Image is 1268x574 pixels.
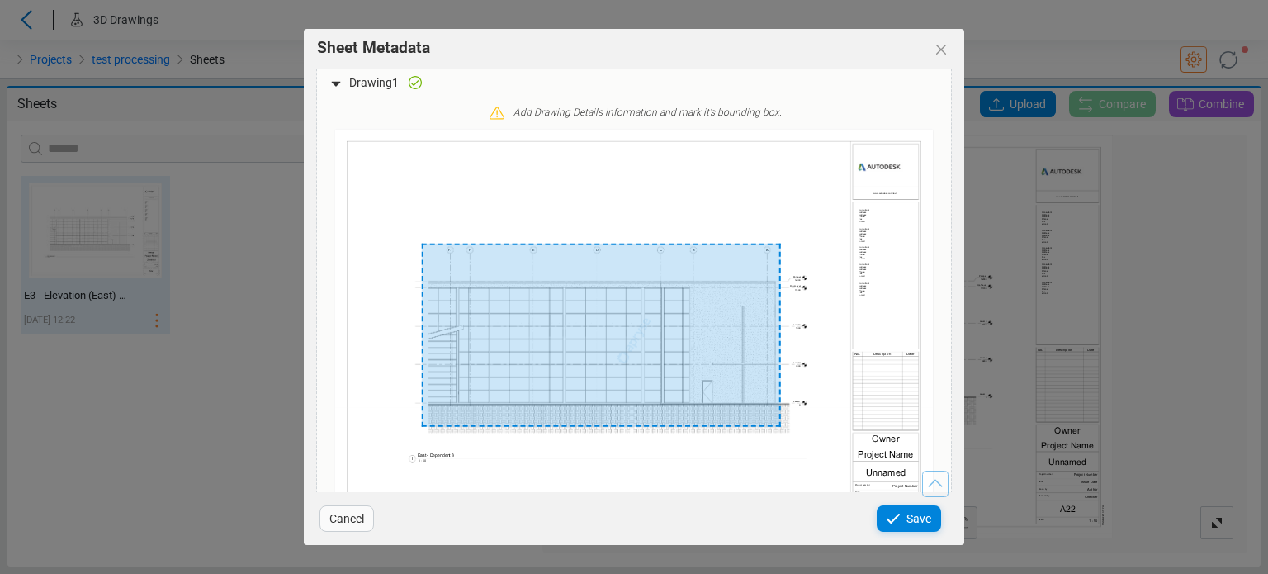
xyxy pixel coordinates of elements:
span: Cancel [329,509,364,529]
span: Add Drawing Details information and mark it’s bounding box. [513,107,782,118]
span: Save [906,509,931,529]
span: Sheet Metadata [317,36,430,60]
span: Drawing 1 [349,74,399,92]
button: Close [918,25,964,73]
